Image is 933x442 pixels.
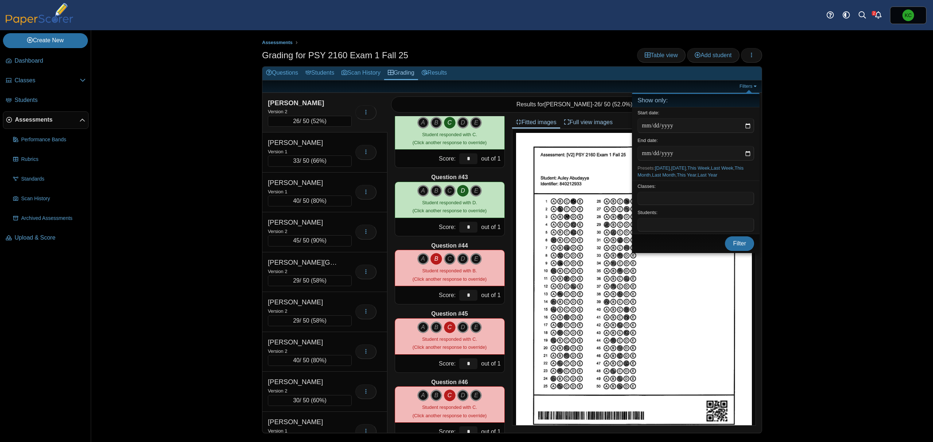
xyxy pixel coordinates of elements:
tags: ​ [637,192,754,205]
span: 30 [293,397,300,403]
a: This Week [687,165,710,171]
span: Standards [21,175,86,183]
div: Score: [395,423,458,441]
a: This Month [637,165,743,177]
span: 58% [313,277,324,284]
span: Student responded with C. [422,132,477,137]
a: Table view [637,48,686,63]
span: Kelly Charlton [905,13,911,18]
span: 29 [293,277,300,284]
span: Table view [645,52,678,58]
a: [DATE] [655,165,670,171]
div: out of 1 [479,423,504,441]
img: PaperScorer [3,3,76,25]
label: Students: [637,210,657,215]
div: [PERSON_NAME] [268,297,341,307]
div: Score: [395,150,458,167]
a: This Year [677,172,696,178]
a: Add student [687,48,739,63]
div: [PERSON_NAME] [268,417,341,427]
span: 90% [313,237,324,244]
div: Score: [395,355,458,372]
i: B [430,117,442,129]
span: Filter [733,240,746,246]
span: Scan History [21,195,86,202]
div: out of 1 [479,218,504,236]
a: Filters [738,83,760,90]
i: B [430,321,442,333]
a: Full view images [560,116,616,129]
span: Add student [695,52,731,58]
b: Question #45 [431,310,468,318]
label: End date: [637,138,658,143]
tags: ​ [637,218,754,231]
a: Alerts [870,7,886,23]
a: Assessments [3,111,89,129]
a: Students [3,92,89,109]
a: Results [418,67,450,80]
span: Rubrics [21,156,86,163]
small: Version 2 [268,229,287,234]
div: / 50 ( ) [268,315,352,326]
a: Grading [384,67,418,80]
span: 40 [293,198,300,204]
span: 26 [594,101,601,107]
a: Last Week [711,165,733,171]
a: Create New [3,33,88,48]
span: Kelly Charlton [902,9,914,21]
span: Assessments [15,116,79,124]
div: [PERSON_NAME] [268,178,341,188]
i: A [417,117,429,129]
div: / 50 ( ) [268,275,352,286]
a: PaperScorer [3,20,76,26]
i: C [444,253,456,265]
a: Standards [10,170,89,188]
i: D [457,185,469,197]
span: Upload & Score [15,234,86,242]
i: A [417,253,429,265]
span: 33 [293,158,300,164]
h1: Grading for PSY 2160 Exam 1 Fall 25 [262,49,408,62]
i: A [417,390,429,401]
div: out of 1 [479,355,504,372]
span: Student responded with C. [422,336,477,342]
span: 60% [313,397,324,403]
b: Question #44 [431,242,468,250]
a: Students [302,67,338,80]
a: Performance Bands [10,131,89,149]
div: / 50 ( ) [268,116,352,127]
i: D [457,390,469,401]
div: [PERSON_NAME] [268,377,341,387]
i: C [444,117,456,129]
small: (Click another response to override) [413,200,487,213]
span: Archived Assessments [21,215,86,222]
i: A [417,321,429,333]
div: Score: [395,286,458,304]
div: / 50 ( ) [268,355,352,366]
span: 52% [313,118,324,124]
div: / 50 ( ) [268,155,352,166]
a: Last Month [652,172,675,178]
span: Assessments [262,40,293,45]
span: 45 [293,237,300,244]
a: Last Year [698,172,717,178]
i: E [470,390,482,401]
a: Archived Assessments [10,210,89,227]
a: Questions [262,67,302,80]
span: Students [15,96,86,104]
div: [PERSON_NAME] [268,338,341,347]
small: Version 1 [268,149,287,154]
i: E [470,253,482,265]
div: Results for - / 50 ( ) [391,96,758,113]
span: Student responded with B. [422,268,477,273]
span: 40 [293,357,300,363]
a: Upload & Score [3,229,89,247]
a: Scan History [10,190,89,208]
div: / 50 ( ) [268,196,352,206]
div: / 50 ( ) [268,235,352,246]
span: 29 [293,317,300,324]
div: [PERSON_NAME] [268,218,341,227]
a: Kelly Charlton [890,7,926,24]
a: Rubrics [10,151,89,168]
small: Version 2 [268,109,287,114]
